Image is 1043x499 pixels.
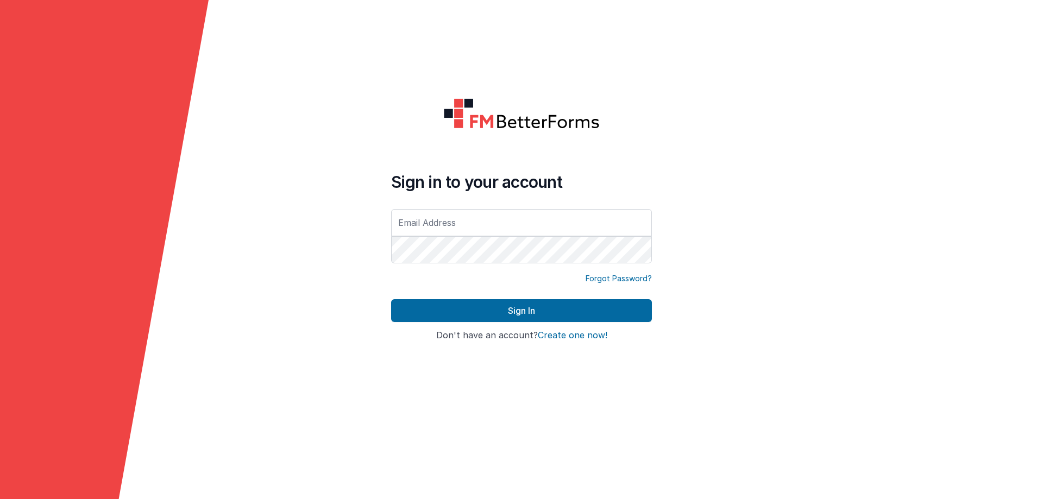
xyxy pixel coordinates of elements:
input: Email Address [391,209,652,236]
h4: Don't have an account? [391,331,652,340]
a: Forgot Password? [586,273,652,284]
button: Sign In [391,299,652,322]
button: Create one now! [538,331,607,340]
h4: Sign in to your account [391,172,652,192]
